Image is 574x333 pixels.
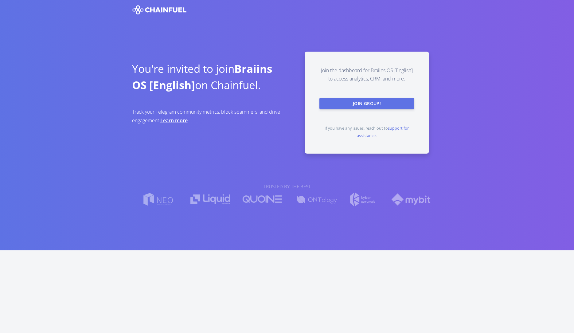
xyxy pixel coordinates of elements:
p: Join the dashboard for Braiins OS [English] to access analytics, CRM, and more: [319,66,414,83]
b: Braiins OS [English] [132,61,272,92]
h4: Trusted by the best [132,183,442,190]
img: logo-full-white.svg [132,5,187,14]
small: If you have any issues, reach out to . [325,125,409,138]
h1: You're invited to join on Chainfuel. [132,61,283,93]
button: Join Group! [319,98,414,109]
a: Learn more [160,117,188,124]
img: client-logos.png [143,193,431,206]
p: Track your Telegram community metrics, block spammers, and drive engagement. . [132,108,283,124]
